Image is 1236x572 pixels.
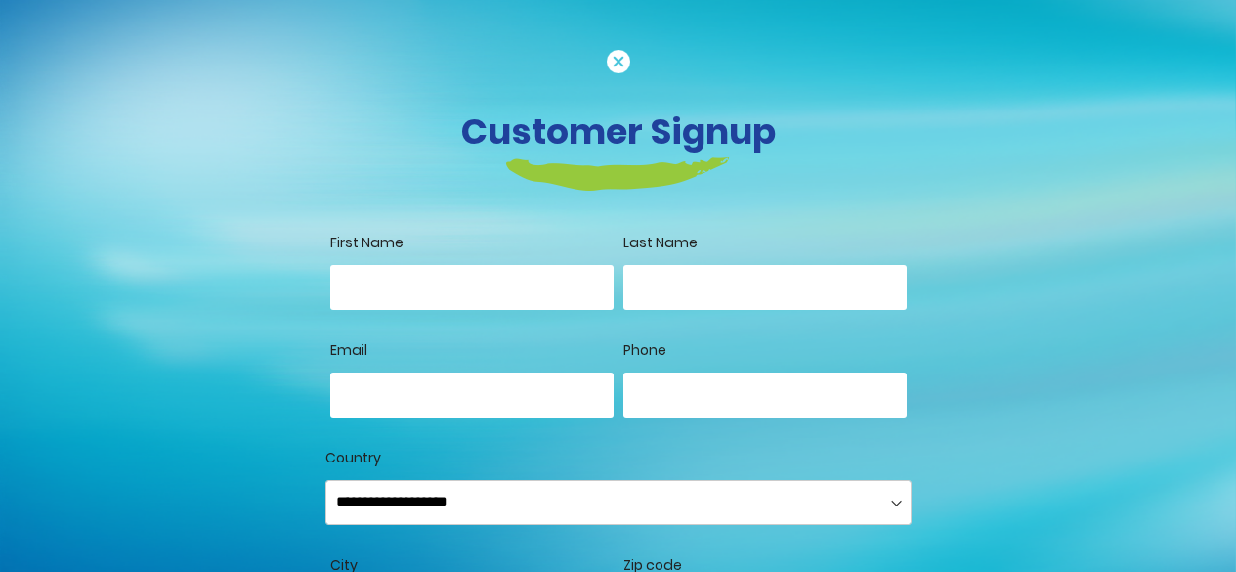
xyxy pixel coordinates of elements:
[506,157,730,191] img: login-heading-border.png
[325,448,381,467] span: Country
[623,233,698,252] span: Last Name
[607,50,630,73] img: cancel
[330,233,404,252] span: First Name
[623,340,666,360] span: Phone
[330,340,367,360] span: Email
[76,110,1161,153] h3: Customer Signup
